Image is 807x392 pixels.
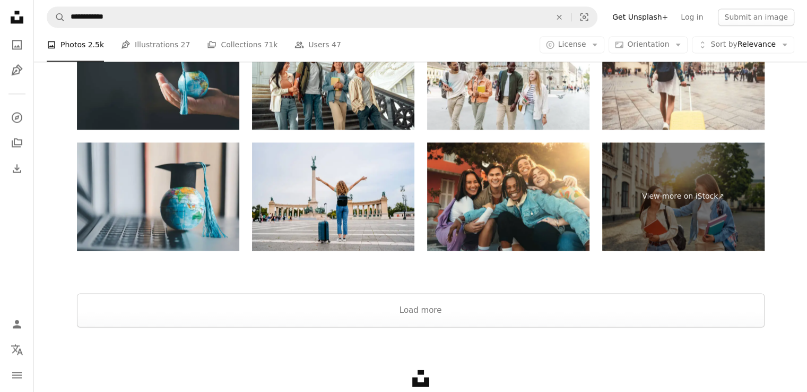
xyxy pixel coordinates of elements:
form: Find visuals sitewide [47,6,597,28]
a: Collections [6,132,28,154]
button: Menu [6,364,28,386]
button: Sort byRelevance [692,36,794,53]
a: Explore [6,107,28,128]
a: Photos [6,34,28,55]
span: Relevance [710,39,776,50]
button: Language [6,339,28,360]
a: Get Unsplash+ [606,8,674,25]
img: College students bonding in a historic building stairwell on campus, creating a lively atmosphere [252,21,414,130]
button: Load more [77,293,765,327]
img: Graduation cap with Earth globe. Concept of global business study, abroad educational, Back to Sc... [77,142,239,251]
button: Search Unsplash [47,7,65,27]
a: Log in [674,8,709,25]
a: Illustrations [6,59,28,81]
button: Visual search [571,7,597,27]
span: Orientation [627,40,669,48]
span: 47 [332,39,341,50]
a: Illustrations 27 [121,28,190,62]
button: Orientation [609,36,688,53]
a: Download History [6,158,28,179]
span: License [558,40,586,48]
img: Happy friends enjoying time together while studying abroad in a program [427,142,589,251]
span: 27 [181,39,190,50]
a: Collections 71k [207,28,277,62]
span: Sort by [710,40,737,48]
a: Home — Unsplash [6,6,28,30]
img: Ideas for College, University Tuition Fees for education, investment and scholarship. Planning st... [77,21,239,130]
img: Cheerful Multi-ethnic group of students on the street [427,21,589,130]
img: Solo traveler in Krakow [602,21,765,130]
a: View more on iStock↗ [602,142,765,251]
button: License [540,36,605,53]
button: Clear [548,7,571,27]
a: Log in / Sign up [6,313,28,335]
img: Young Woman With Luggage Enjoying The View On The Heroes' Square In Budapest In Hungary [252,142,414,251]
span: 71k [264,39,277,50]
button: Submit an image [718,8,794,25]
a: Users 47 [294,28,341,62]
